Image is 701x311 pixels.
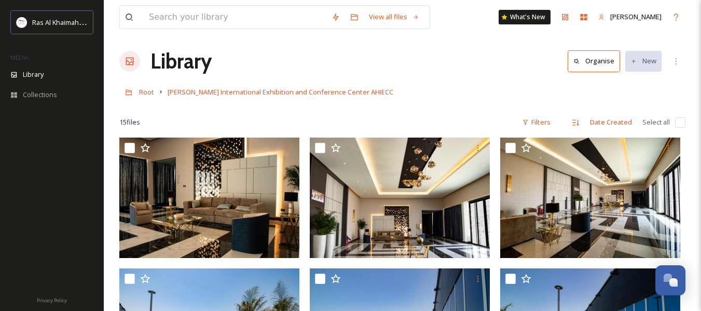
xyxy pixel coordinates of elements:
[568,50,620,72] button: Organise
[37,297,67,304] span: Privacy Policy
[568,50,625,72] a: Organise
[610,12,662,21] span: [PERSON_NAME]
[364,7,424,27] a: View all files
[150,46,212,77] a: Library
[593,7,667,27] a: [PERSON_NAME]
[23,90,57,100] span: Collections
[310,138,490,258] img: Al Hamra International Exhibition and Conference Center 14.jpg
[119,117,140,127] span: 15 file s
[119,138,299,258] img: Al Hamra International Exhibition and Conference Center 15.jpg
[144,6,326,29] input: Search your library
[139,86,154,98] a: Root
[625,51,662,71] button: New
[32,17,179,27] span: Ras Al Khaimah Tourism Development Authority
[655,265,685,295] button: Open Chat
[168,87,393,97] span: [PERSON_NAME] International Exhibition and Conference Center AHIECC
[37,293,67,306] a: Privacy Policy
[500,138,680,258] img: Al Hamra International Exhibition and Conference Center 13.jpg
[585,112,637,132] div: Date Created
[17,17,27,28] img: Logo_RAKTDA_RGB-01.png
[10,53,29,61] span: MEDIA
[499,10,551,24] a: What's New
[23,70,44,79] span: Library
[517,112,556,132] div: Filters
[139,87,154,97] span: Root
[642,117,670,127] span: Select all
[168,86,393,98] a: [PERSON_NAME] International Exhibition and Conference Center AHIECC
